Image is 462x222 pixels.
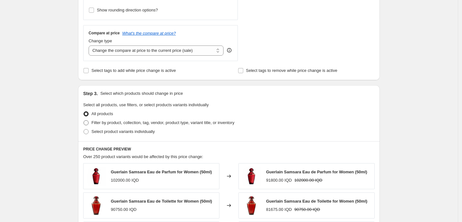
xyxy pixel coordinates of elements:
[97,8,158,12] span: Show rounding direction options?
[266,177,292,184] div: 91800.00 IQD
[83,154,203,159] span: Over 250 product variants would be affected by this price change:
[111,206,137,213] div: 90750.00 IQD
[87,196,106,215] img: miswag_koe9uZ_80x.jpg
[111,170,212,174] span: Guerlain Samsara Eau de Parfum for Women (50ml)
[294,206,320,213] strike: 90750.00 IQD
[226,47,232,53] div: help
[100,90,183,97] p: Select which products should change in price
[246,68,338,73] span: Select tags to remove while price change is active
[242,196,261,215] img: miswag_koe9uZ_80x.jpg
[111,177,139,184] div: 102000.00 IQD
[294,177,322,184] strike: 102000.00 IQD
[89,38,112,43] span: Change type
[83,102,209,107] span: Select all products, use filters, or select products variants individually
[266,199,367,204] span: Guerlain Samsara Eau de Toilette for Women (50ml)
[83,147,375,152] h6: PRICE CHANGE PREVIEW
[87,167,106,186] img: miswag_QK2xoH_80x.jpg
[91,111,113,116] span: All products
[89,31,120,36] h3: Compare at price
[242,167,261,186] img: miswag_QK2xoH_80x.jpg
[266,170,367,174] span: Guerlain Samsara Eau de Parfum for Women (50ml)
[122,31,176,36] button: What's the compare at price?
[111,199,212,204] span: Guerlain Samsara Eau de Toilette for Women (50ml)
[91,129,155,134] span: Select product variants individually
[83,90,98,97] h2: Step 3.
[266,206,292,213] div: 81675.00 IQD
[91,68,176,73] span: Select tags to add while price change is active
[91,120,234,125] span: Filter by product, collection, tag, vendor, product type, variant title, or inventory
